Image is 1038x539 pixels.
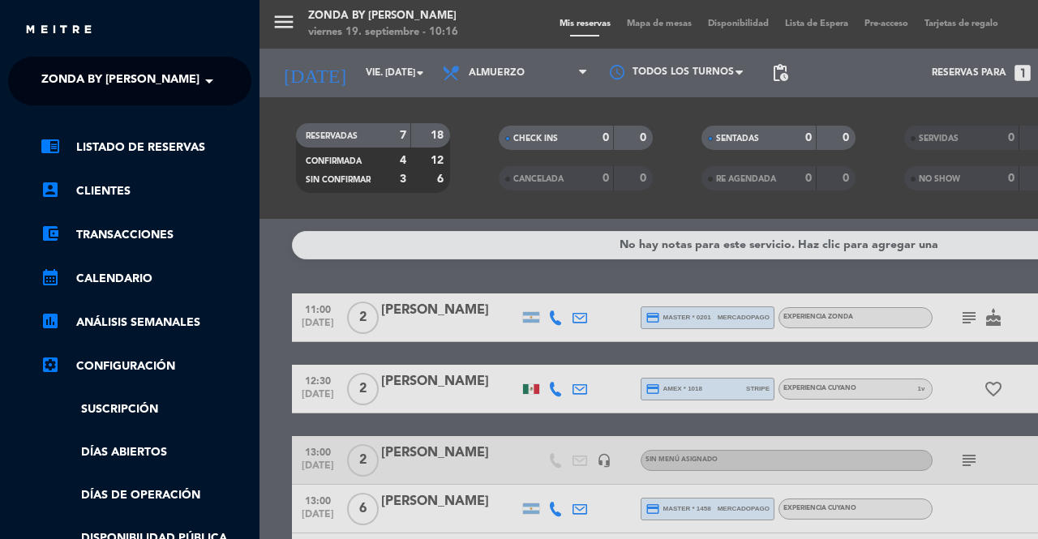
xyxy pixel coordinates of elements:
a: chrome_reader_modeListado de Reservas [41,138,251,157]
a: Días de Operación [41,486,251,505]
a: assessmentANÁLISIS SEMANALES [41,313,251,332]
a: account_boxClientes [41,182,251,201]
span: Zonda by [PERSON_NAME] [41,64,199,98]
i: calendar_month [41,267,60,287]
i: assessment [41,311,60,331]
a: calendar_monthCalendario [41,269,251,289]
a: Días abiertos [41,443,251,462]
a: Configuración [41,357,251,376]
img: MEITRE [24,24,93,36]
a: account_balance_walletTransacciones [41,225,251,245]
i: account_box [41,180,60,199]
i: settings_applications [41,355,60,374]
i: chrome_reader_mode [41,136,60,156]
a: Suscripción [41,400,251,419]
i: account_balance_wallet [41,224,60,243]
